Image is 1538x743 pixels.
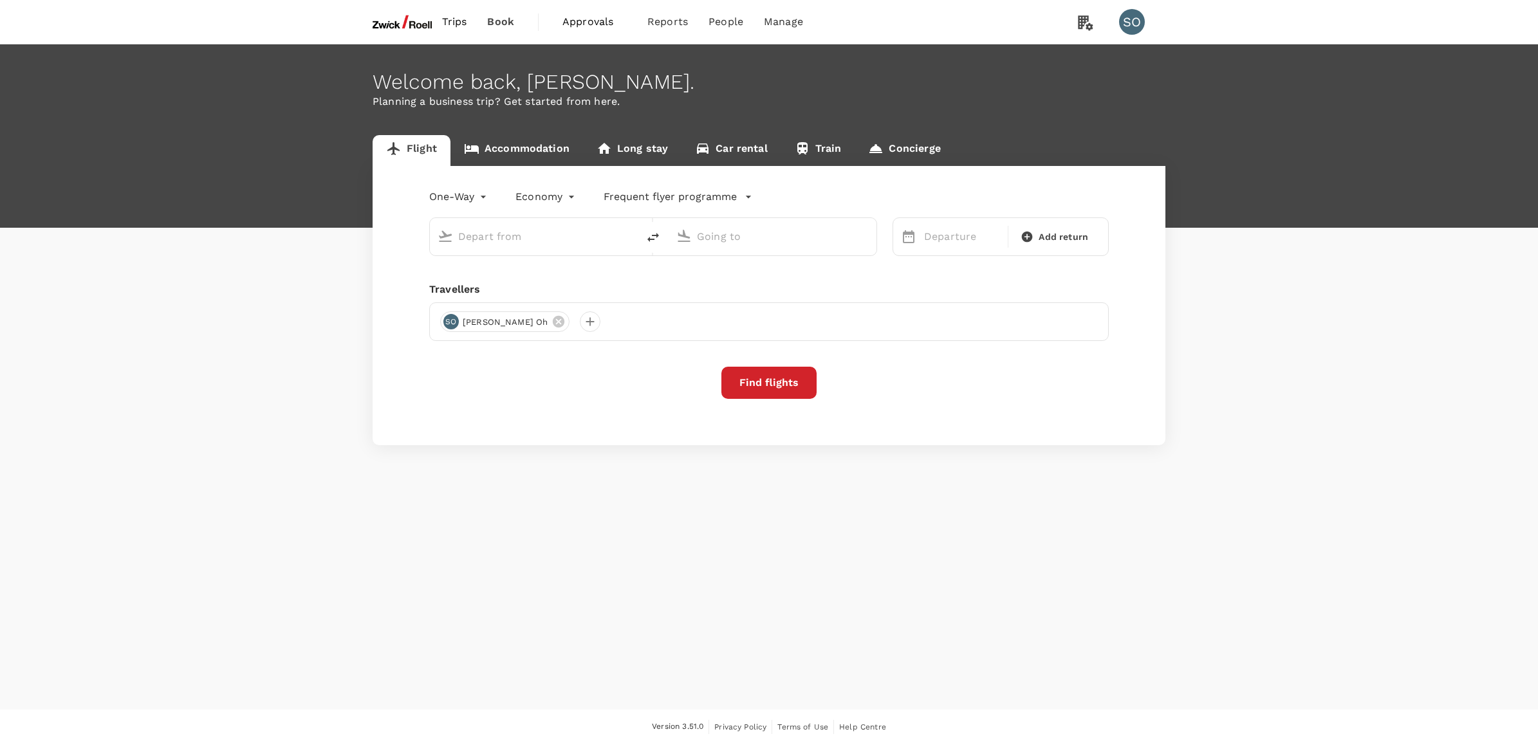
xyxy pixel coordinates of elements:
span: Approvals [562,14,627,30]
span: Privacy Policy [714,722,766,731]
img: ZwickRoell Pte. Ltd. [373,8,432,36]
button: Open [629,235,631,237]
a: Train [781,135,855,166]
button: Find flights [721,367,817,399]
input: Going to [697,226,849,246]
a: Concierge [855,135,954,166]
span: Terms of Use [777,722,828,731]
a: Flight [373,135,450,166]
a: Long stay [583,135,681,166]
div: Welcome back , [PERSON_NAME] . [373,70,1165,94]
button: Frequent flyer programme [604,189,752,205]
p: Planning a business trip? Get started from here. [373,94,1165,109]
div: Economy [515,187,578,207]
div: SO [1119,9,1145,35]
button: Open [867,235,870,237]
button: delete [638,222,669,253]
div: SO[PERSON_NAME] Oh [440,311,570,332]
span: Trips [442,14,467,30]
span: People [709,14,743,30]
a: Privacy Policy [714,720,766,734]
span: Manage [764,14,803,30]
span: Help Centre [839,722,886,731]
a: Terms of Use [777,720,828,734]
div: Travellers [429,282,1109,297]
div: SO [443,314,459,329]
span: Reports [647,14,688,30]
span: Version 3.51.0 [652,720,703,733]
a: Accommodation [450,135,583,166]
p: Frequent flyer programme [604,189,737,205]
div: One-Way [429,187,490,207]
span: Add return [1039,230,1088,244]
a: Car rental [681,135,781,166]
span: [PERSON_NAME] Oh [455,316,555,329]
a: Help Centre [839,720,886,734]
input: Depart from [458,226,611,246]
span: Book [487,14,514,30]
p: Departure [924,229,1000,244]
